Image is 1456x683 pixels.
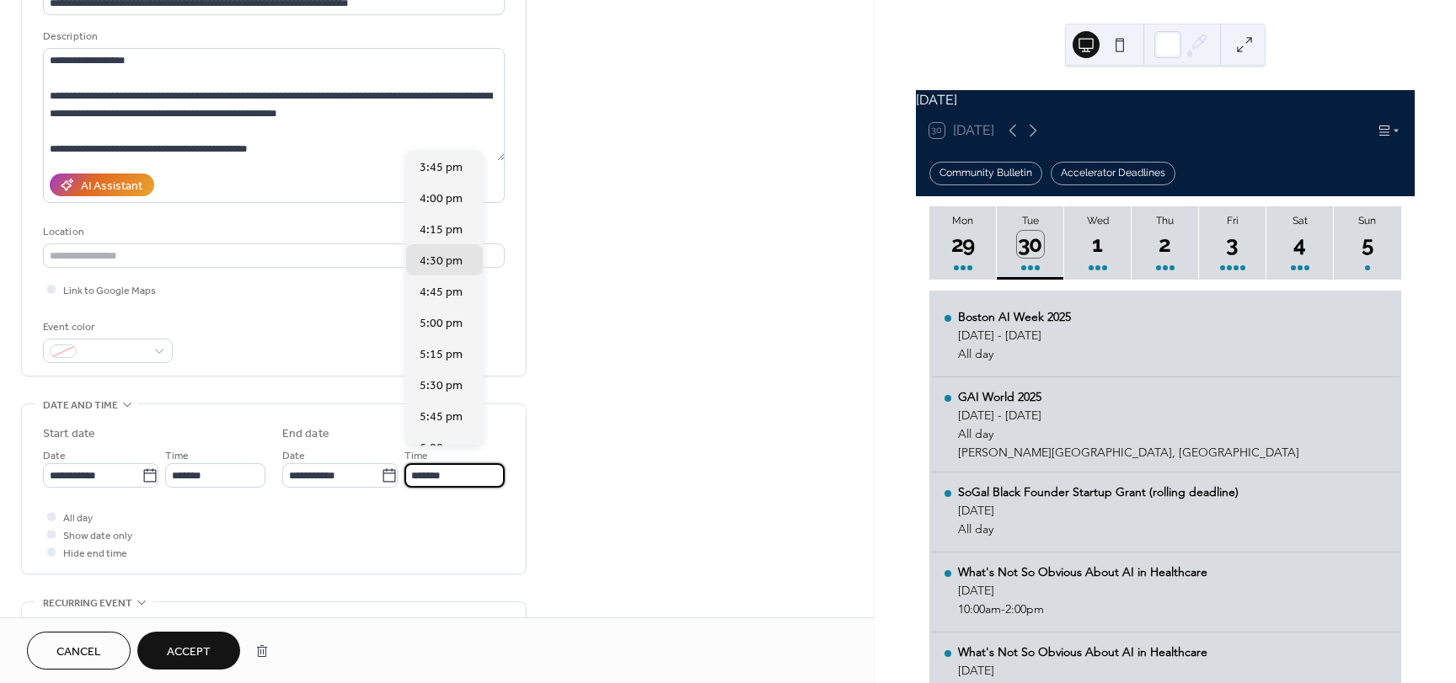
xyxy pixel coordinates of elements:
[1064,206,1132,280] button: Wed1
[1266,206,1334,280] button: Sat4
[43,425,95,443] div: Start date
[958,663,1207,678] div: [DATE]
[137,632,240,670] button: Accept
[63,545,127,563] span: Hide end time
[1069,215,1127,227] div: Wed
[43,447,66,465] span: Date
[958,389,1299,404] div: GAI World 2025
[958,503,1239,518] div: [DATE]
[1005,601,1044,616] span: 2:00pm
[1287,231,1314,259] div: 4
[1051,162,1175,185] div: Accelerator Deadlines
[958,346,1071,361] div: All day
[420,284,463,301] span: 4:45 pm
[420,377,463,395] span: 5:30 pm
[420,159,463,177] span: 3:45 pm
[958,521,1239,536] div: All day
[958,564,1207,579] div: What's Not So Obvious About AI in Healthcare
[958,484,1239,499] div: SoGal Black Founder Startup Grant (rolling deadline)
[1334,206,1401,280] button: Sun5
[1017,231,1045,259] div: 30
[81,178,142,195] div: AI Assistant
[420,440,463,457] span: 6:00 pm
[929,206,997,280] button: Mon29
[63,282,156,300] span: Link to Google Maps
[420,253,463,270] span: 4:30 pm
[934,215,992,227] div: Mon
[420,346,463,364] span: 5:15 pm
[1152,231,1180,259] div: 2
[950,231,977,259] div: 29
[1132,206,1199,280] button: Thu2
[404,447,428,465] span: Time
[420,221,463,239] span: 4:15 pm
[1204,215,1261,227] div: Fri
[420,190,463,208] span: 4:00 pm
[1339,215,1396,227] div: Sun
[958,309,1071,324] div: Boston AI Week 2025
[167,643,211,661] span: Accept
[165,447,189,465] span: Time
[43,223,501,241] div: Location
[929,162,1042,185] div: Community Bulletin
[1354,231,1382,259] div: 5
[420,315,463,333] span: 5:00 pm
[1219,231,1247,259] div: 3
[43,28,501,45] div: Description
[958,583,1207,598] div: [DATE]
[56,643,101,661] span: Cancel
[958,644,1207,659] div: What's Not So Obvious About AI in Healthcare
[958,445,1299,460] div: [PERSON_NAME][GEOGRAPHIC_DATA], [GEOGRAPHIC_DATA]
[958,601,1001,616] span: 10:00am
[50,173,154,196] button: AI Assistant
[1084,231,1112,259] div: 1
[958,426,1299,441] div: All day
[1137,215,1194,227] div: Thu
[43,397,118,414] span: Date and time
[43,595,132,612] span: Recurring event
[1199,206,1266,280] button: Fri3
[282,425,329,443] div: End date
[420,408,463,426] span: 5:45 pm
[27,632,131,670] button: Cancel
[63,510,93,527] span: All day
[958,408,1299,423] div: [DATE] - [DATE]
[1271,215,1329,227] div: Sat
[43,318,169,336] div: Event color
[916,90,1415,110] div: [DATE]
[1001,601,1005,616] span: -
[997,206,1064,280] button: Tue30
[282,447,305,465] span: Date
[63,527,132,545] span: Show date only
[1002,215,1059,227] div: Tue
[958,328,1071,343] div: [DATE] - [DATE]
